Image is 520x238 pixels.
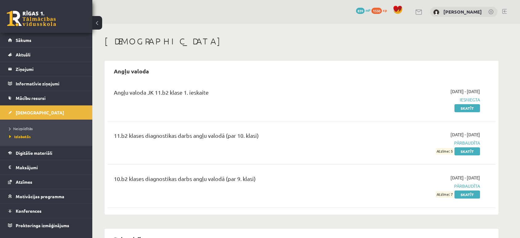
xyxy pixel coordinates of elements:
[16,76,85,91] legend: Informatīvie ziņojumi
[8,218,85,232] a: Proktoringa izmēģinājums
[16,160,85,174] legend: Maksājumi
[454,147,480,155] a: Skatīt
[450,88,480,95] span: [DATE] - [DATE]
[383,8,387,13] span: xp
[16,95,46,101] span: Mācību resursi
[8,91,85,105] a: Mācību resursi
[433,9,439,15] img: Arnolds Mikuličs
[7,11,56,26] a: Rīgas 1. Tālmācības vidusskola
[9,126,33,131] span: Neizpildītās
[366,8,370,13] span: mP
[16,223,69,228] span: Proktoringa izmēģinājums
[114,131,355,143] div: 11.b2 klases diagnostikas darbs angļu valodā (par 10. klasi)
[16,208,42,214] span: Konferences
[9,134,86,139] a: Izlabotās
[454,191,480,199] a: Skatīt
[114,174,355,186] div: 10.b2 klases diagnostikas darbs angļu valodā (par 9. klasi)
[8,160,85,174] a: Maksājumi
[443,9,482,15] a: [PERSON_NAME]
[8,47,85,62] a: Aktuāli
[108,64,155,78] h2: Angļu valoda
[16,179,32,185] span: Atzīmes
[436,148,454,154] span: Atzīme: 5
[454,104,480,112] a: Skatīt
[8,33,85,47] a: Sākums
[8,189,85,203] a: Motivācijas programma
[105,36,498,47] h1: [DEMOGRAPHIC_DATA]
[8,62,85,76] a: Ziņojumi
[371,8,382,14] span: 1550
[8,175,85,189] a: Atzīmes
[356,8,370,13] a: 839 mP
[8,146,85,160] a: Digitālie materiāli
[364,183,480,189] span: Pārbaudīta
[364,96,480,103] span: Iesniegta
[364,140,480,146] span: Pārbaudīta
[371,8,390,13] a: 1550 xp
[16,194,64,199] span: Motivācijas programma
[16,37,31,43] span: Sākums
[436,191,454,198] span: Atzīme: 7
[450,131,480,138] span: [DATE] - [DATE]
[8,76,85,91] a: Informatīvie ziņojumi
[8,204,85,218] a: Konferences
[8,105,85,120] a: [DEMOGRAPHIC_DATA]
[9,126,86,131] a: Neizpildītās
[16,52,30,57] span: Aktuāli
[450,174,480,181] span: [DATE] - [DATE]
[16,110,64,115] span: [DEMOGRAPHIC_DATA]
[16,150,52,156] span: Digitālie materiāli
[114,88,355,100] div: Angļu valoda JK 11.b2 klase 1. ieskaite
[356,8,365,14] span: 839
[16,62,85,76] legend: Ziņojumi
[9,134,31,139] span: Izlabotās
